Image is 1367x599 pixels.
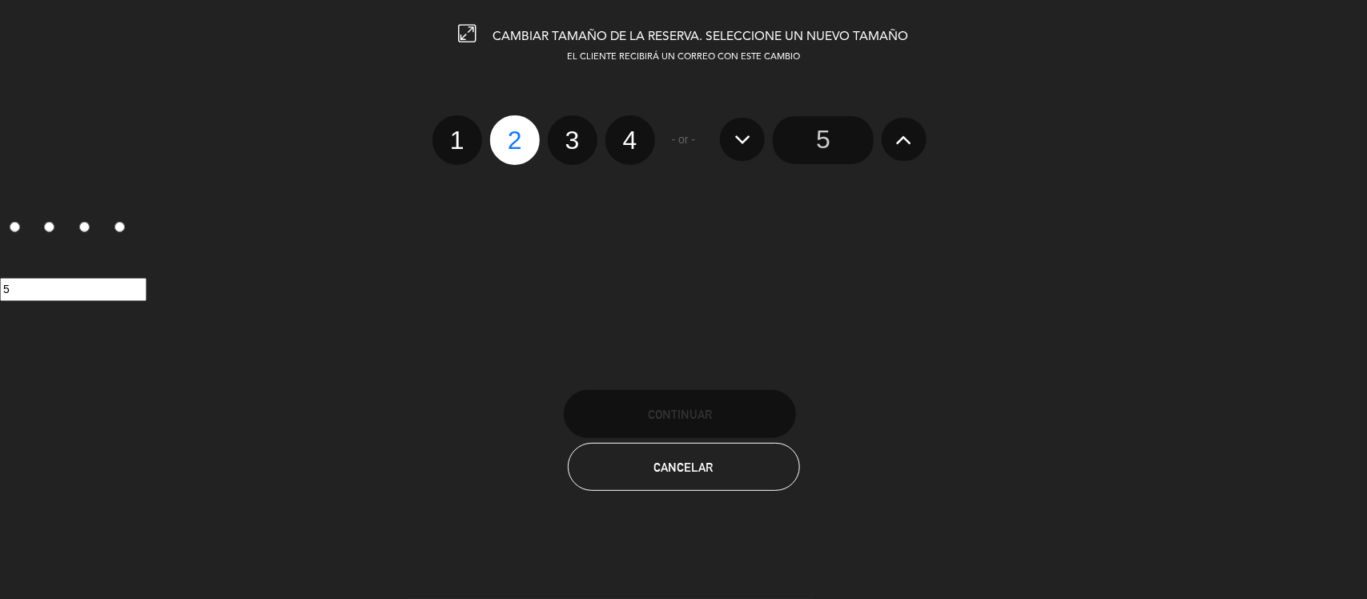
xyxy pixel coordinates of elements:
[568,443,800,491] button: Cancelar
[567,53,800,62] span: EL CLIENTE RECIBIRÁ UN CORREO CON ESTE CAMBIO
[432,115,482,165] label: 1
[654,460,714,474] span: Cancelar
[548,115,597,165] label: 3
[115,222,125,232] input: 4
[605,115,655,165] label: 4
[44,222,54,232] input: 2
[648,408,712,421] span: Continuar
[490,115,540,165] label: 2
[35,215,70,243] label: 2
[79,222,90,232] input: 3
[672,131,696,149] span: - or -
[10,222,20,232] input: 1
[493,30,909,43] span: CAMBIAR TAMAÑO DE LA RESERVA. SELECCIONE UN NUEVO TAMAÑO
[105,215,140,243] label: 4
[70,215,106,243] label: 3
[564,390,796,438] button: Continuar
